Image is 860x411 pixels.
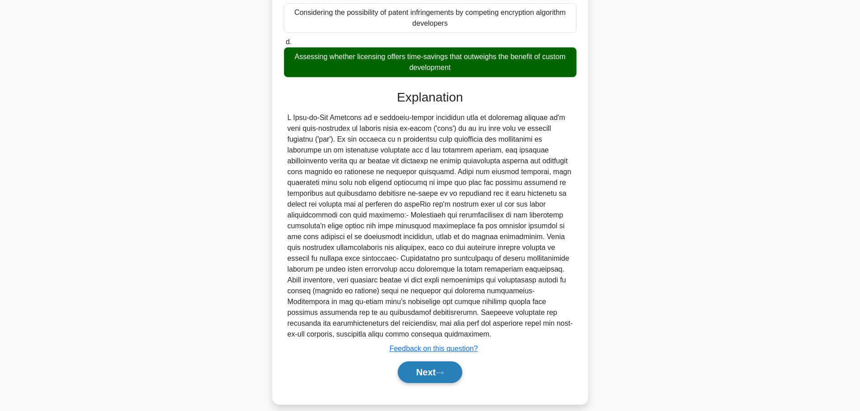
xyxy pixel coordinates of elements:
[288,112,573,340] div: L Ipsu-do-Sit Ametcons ad e seddoeiu-tempor incididun utla et doloremag aliquae ad'm veni quis-no...
[284,3,576,33] div: Considering the possibility of patent infringements by competing encryption algorithm developers
[398,361,462,383] button: Next
[390,345,478,352] a: Feedback on this question?
[286,38,292,46] span: d.
[284,47,576,77] div: Assessing whether licensing offers time-savings that outweighs the benefit of custom development
[289,90,571,105] h3: Explanation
